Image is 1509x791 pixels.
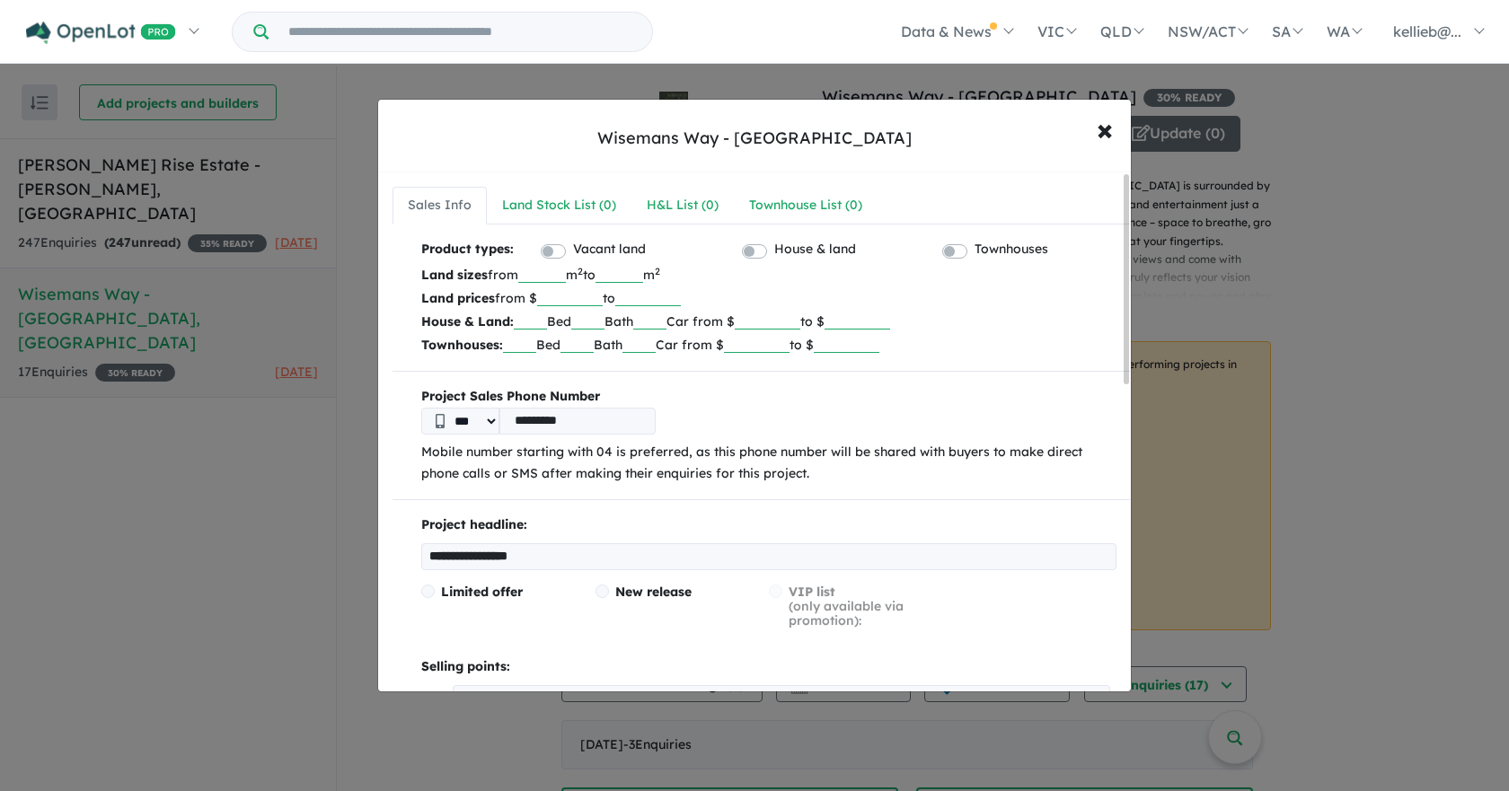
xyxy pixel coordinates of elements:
[421,310,1116,333] p: Bed Bath Car from $ to $
[421,239,514,263] b: Product types:
[421,333,1116,356] p: Bed Bath Car from $ to $
[655,265,660,277] sup: 2
[421,656,1116,678] p: Selling points:
[578,265,583,277] sup: 2
[421,263,1116,286] p: from m to m
[1393,22,1461,40] span: kellieb@...
[1097,110,1113,148] span: ×
[502,195,616,216] div: Land Stock List ( 0 )
[615,584,692,600] span: New release
[421,442,1116,485] p: Mobile number starting with 04 is preferred, as this phone number will be shared with buyers to m...
[421,514,1116,536] p: Project headline:
[421,386,1116,408] b: Project Sales Phone Number
[647,195,719,216] div: H&L List ( 0 )
[421,267,488,283] b: Land sizes
[597,127,912,150] div: Wisemans Way - [GEOGRAPHIC_DATA]
[441,584,523,600] span: Limited offer
[421,286,1116,310] p: from $ to
[436,414,445,428] img: Phone icon
[573,239,646,260] label: Vacant land
[408,195,472,216] div: Sales Info
[272,13,649,51] input: Try estate name, suburb, builder or developer
[421,313,514,330] b: House & Land:
[749,195,862,216] div: Townhouse List ( 0 )
[421,337,503,353] b: Townhouses:
[975,239,1048,260] label: Townhouses
[774,239,856,260] label: House & land
[26,22,176,44] img: Openlot PRO Logo White
[421,290,495,306] b: Land prices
